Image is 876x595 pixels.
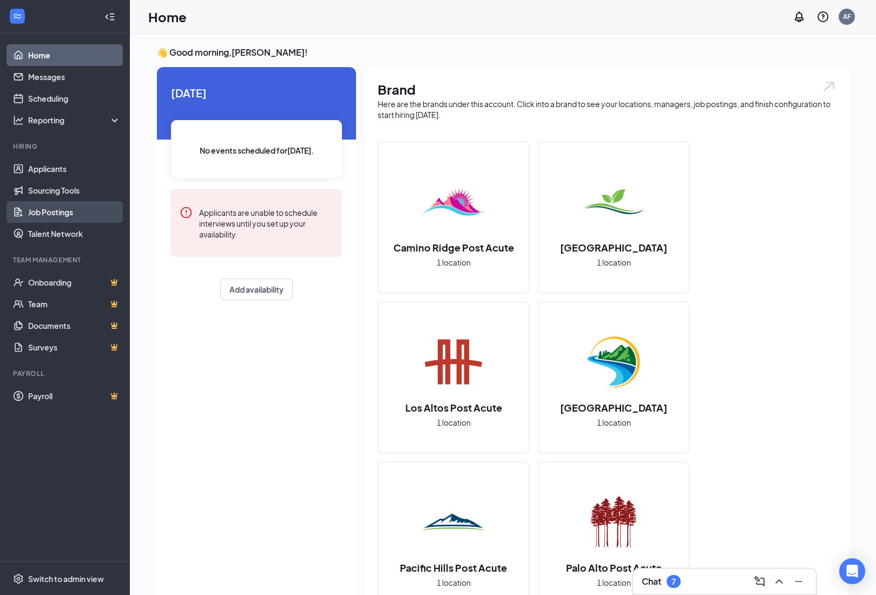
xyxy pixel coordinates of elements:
h2: Camino Ridge Post Acute [383,241,525,254]
button: Add availability [220,279,293,300]
span: 1 location [437,256,471,268]
h3: Chat [642,576,661,587]
a: Messages [28,66,121,88]
div: Team Management [13,255,118,265]
svg: Settings [13,573,24,584]
a: PayrollCrown [28,385,121,407]
svg: Error [180,206,193,219]
span: 1 location [597,256,631,268]
h1: Brand [378,80,836,98]
a: TeamCrown [28,293,121,315]
h2: [GEOGRAPHIC_DATA] [549,401,678,414]
a: DocumentsCrown [28,315,121,336]
button: Minimize [790,573,807,590]
a: Job Postings [28,201,121,223]
div: Reporting [28,115,121,125]
img: Gilroy Healthcare Center [579,167,648,236]
img: Camino Ridge Post Acute [419,167,488,236]
span: 1 location [437,416,471,428]
a: SurveysCrown [28,336,121,358]
span: 1 location [597,416,631,428]
a: Home [28,44,121,66]
img: Pacific Coast Manor [579,327,648,396]
span: No events scheduled for [DATE] . [200,144,314,156]
div: Open Intercom Messenger [839,558,865,584]
svg: Analysis [13,115,24,125]
span: 1 location [597,577,631,589]
a: Talent Network [28,223,121,244]
svg: ChevronUp [773,575,786,588]
h2: [GEOGRAPHIC_DATA] [549,241,678,254]
img: Palo Alto Post Acute [579,487,648,557]
div: Hiring [13,142,118,151]
h3: 👋 Good morning, [PERSON_NAME] ! [157,47,849,58]
h1: Home [148,8,187,26]
div: Switch to admin view [28,573,104,584]
a: Applicants [28,158,121,180]
div: Payroll [13,369,118,378]
h2: Pacific Hills Post Acute [389,561,518,574]
a: Sourcing Tools [28,180,121,201]
svg: ComposeMessage [753,575,766,588]
span: [DATE] [171,84,342,101]
span: 1 location [437,577,471,589]
div: Applicants are unable to schedule interviews until you set up your availability. [199,206,333,240]
svg: Notifications [793,10,806,23]
svg: QuestionInfo [816,10,829,23]
img: Pacific Hills Post Acute [419,487,488,557]
svg: Minimize [792,575,805,588]
img: open.6027fd2a22e1237b5b06.svg [822,80,836,92]
img: Los Altos Post Acute [419,327,488,396]
svg: WorkstreamLogo [12,11,23,22]
a: Scheduling [28,88,121,109]
a: OnboardingCrown [28,272,121,293]
div: AF [843,12,851,21]
h2: Palo Alto Post Acute [555,561,673,574]
div: Here are the brands under this account. Click into a brand to see your locations, managers, job p... [378,98,836,120]
div: 7 [671,577,676,586]
h2: Los Altos Post Acute [394,401,513,414]
button: ComposeMessage [751,573,768,590]
button: ChevronUp [770,573,788,590]
svg: Collapse [104,11,115,22]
